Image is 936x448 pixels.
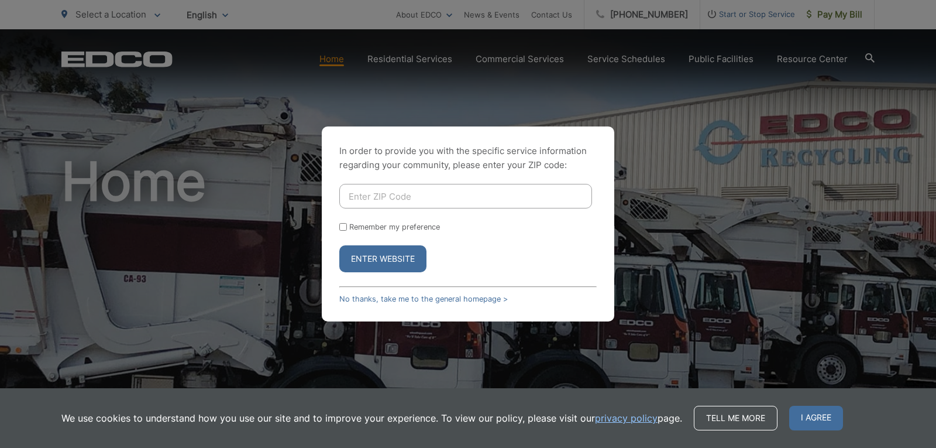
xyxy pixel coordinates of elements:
p: We use cookies to understand how you use our site and to improve your experience. To view our pol... [61,411,682,425]
button: Enter Website [339,245,426,272]
label: Remember my preference [349,223,440,231]
a: privacy policy [595,411,658,425]
input: Enter ZIP Code [339,184,592,208]
a: No thanks, take me to the general homepage > [339,295,508,303]
a: Tell me more [694,406,777,430]
p: In order to provide you with the specific service information regarding your community, please en... [339,144,597,172]
span: I agree [789,406,843,430]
